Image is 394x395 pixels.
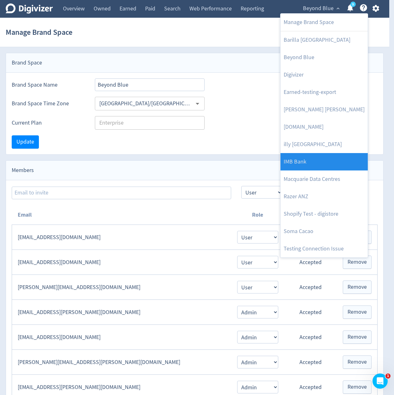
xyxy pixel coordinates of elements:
[280,118,368,136] a: [DOMAIN_NAME]
[280,49,368,66] a: Beyond Blue
[280,14,368,31] a: Manage Brand Space
[280,101,368,118] a: [PERSON_NAME] [PERSON_NAME]
[372,373,388,389] iframe: Intercom live chat
[280,223,368,240] a: Soma Cacao
[280,153,368,170] a: IMB Bank
[280,31,368,49] a: Barilla [GEOGRAPHIC_DATA]
[280,66,368,83] a: Digivizer
[280,188,368,205] a: Razer ANZ
[280,240,368,257] a: Testing Connection Issue
[280,170,368,188] a: Macquarie Data Centres
[280,136,368,153] a: illy [GEOGRAPHIC_DATA]
[280,83,368,101] a: Earned-testing-export
[280,205,368,223] a: Shopify Test - digistore
[385,373,391,379] span: 1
